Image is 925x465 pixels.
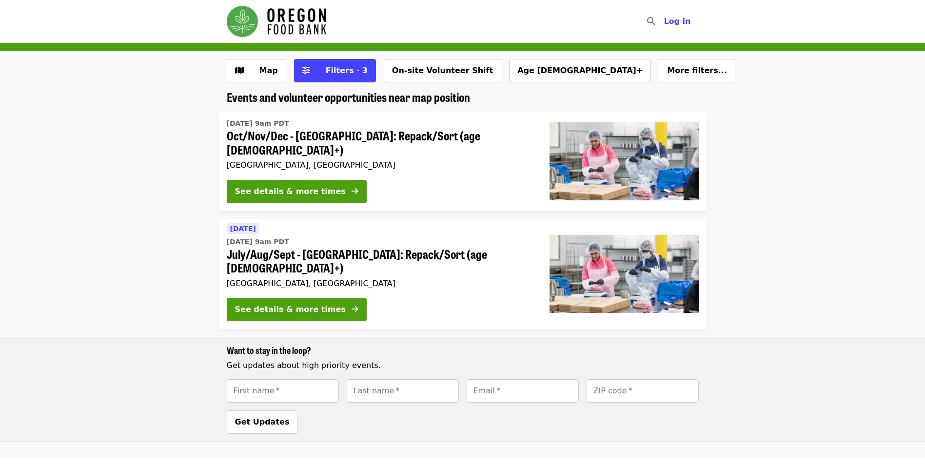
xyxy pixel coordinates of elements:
div: [GEOGRAPHIC_DATA], [GEOGRAPHIC_DATA] [227,279,534,288]
a: See details for "Oct/Nov/Dec - Beaverton: Repack/Sort (age 10+)" [219,112,707,211]
button: Show map view [227,59,286,82]
span: Get Updates [235,417,290,426]
span: July/Aug/Sept - [GEOGRAPHIC_DATA]: Repack/Sort (age [DEMOGRAPHIC_DATA]+) [227,247,534,275]
button: See details & more times [227,180,367,203]
span: Log in [664,17,690,26]
img: July/Aug/Sept - Beaverton: Repack/Sort (age 10+) organized by Oregon Food Bank [550,235,699,313]
input: [object Object] [227,379,339,403]
i: map icon [235,66,244,75]
button: Get Updates [227,410,298,434]
i: sliders-h icon [302,66,310,75]
button: See details & more times [227,298,367,321]
button: Filters (3 selected) [294,59,376,82]
span: Events and volunteer opportunities near map position [227,88,470,105]
button: More filters... [659,59,735,82]
input: [object Object] [467,379,579,403]
div: See details & more times [235,304,346,315]
i: arrow-right icon [352,305,358,314]
span: Map [259,66,278,75]
a: See details for "July/Aug/Sept - Beaverton: Repack/Sort (age 10+)" [219,219,707,329]
div: [GEOGRAPHIC_DATA], [GEOGRAPHIC_DATA] [227,160,534,170]
i: arrow-right icon [352,187,358,196]
button: Log in [656,12,698,31]
img: Oregon Food Bank - Home [227,6,326,37]
time: [DATE] 9am PDT [227,237,289,247]
button: On-site Volunteer Shift [384,59,501,82]
input: [object Object] [587,379,699,403]
time: [DATE] 9am PDT [227,118,289,129]
span: Get updates about high priority events. [227,361,381,370]
input: Search [661,10,669,33]
span: Want to stay in the loop? [227,344,311,356]
span: Oct/Nov/Dec - [GEOGRAPHIC_DATA]: Repack/Sort (age [DEMOGRAPHIC_DATA]+) [227,129,534,157]
i: search icon [647,17,655,26]
span: [DATE] [230,225,256,232]
span: Filters · 3 [326,66,368,75]
img: Oct/Nov/Dec - Beaverton: Repack/Sort (age 10+) organized by Oregon Food Bank [550,122,699,200]
span: More filters... [667,66,727,75]
input: [object Object] [347,379,459,403]
button: Age [DEMOGRAPHIC_DATA]+ [509,59,651,82]
div: See details & more times [235,186,346,197]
